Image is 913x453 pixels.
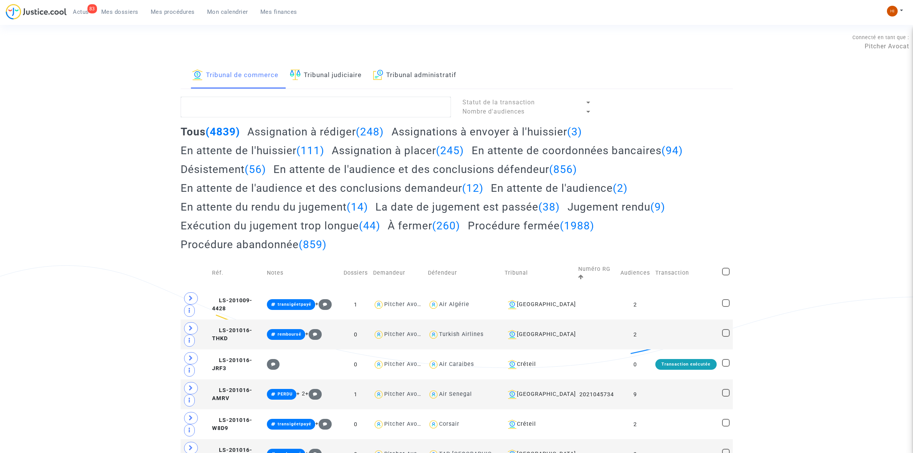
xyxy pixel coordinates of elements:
[87,4,97,13] div: 83
[373,329,384,340] img: icon-user.svg
[462,108,525,115] span: Nombre d'audiences
[508,300,517,309] img: icon-banque.svg
[192,63,278,89] a: Tribunal de commerce
[207,8,248,15] span: Mon calendrier
[6,4,67,20] img: jc-logo.svg
[384,331,426,338] div: Pitcher Avocat
[384,421,426,427] div: Pitcher Avocat
[425,257,502,290] td: Défendeur
[508,360,517,369] img: icon-banque.svg
[661,144,683,157] span: (94)
[373,419,384,430] img: icon-user.svg
[887,6,898,16] img: fc99b196863ffcca57bb8fe2645aafd9
[439,391,472,397] div: Air Senegal
[273,163,577,176] h2: En attente de l'audience et des conclusions défendeur
[428,389,439,400] img: icon-user.svg
[290,63,362,89] a: Tribunal judiciaire
[508,420,517,429] img: icon-banque.svg
[341,349,370,379] td: 0
[101,8,138,15] span: Mes dossiers
[472,144,683,157] h2: En attente de coordonnées bancaires
[428,359,439,370] img: icon-user.svg
[576,257,618,290] td: Numéro RG
[428,329,439,340] img: icon-user.svg
[181,144,324,157] h2: En attente de l'huissier
[505,330,573,339] div: [GEOGRAPHIC_DATA]
[538,201,560,213] span: (38)
[145,6,201,18] a: Mes procédures
[439,421,459,427] div: Corsair
[505,390,573,399] div: [GEOGRAPHIC_DATA]
[341,320,370,349] td: 0
[502,257,576,290] td: Tribunal
[212,357,252,372] span: LS-201016-JRF3
[392,125,582,138] h2: Assignations à envoyer à l'huissier
[384,391,426,397] div: Pitcher Avocat
[181,181,484,195] h2: En attente de l'audience et des conclusions demandeur
[341,290,370,320] td: 1
[852,35,909,40] span: Connecté en tant que :
[428,299,439,310] img: icon-user.svg
[181,125,240,138] h2: Tous
[373,359,384,370] img: icon-user.svg
[568,200,665,214] h2: Jugement rendu
[373,299,384,310] img: icon-user.svg
[618,379,653,409] td: 9
[181,238,327,251] h2: Procédure abandonnée
[439,361,474,367] div: Air Caraibes
[315,420,332,427] span: +
[356,125,384,138] span: (248)
[264,257,341,290] td: Notes
[278,392,293,397] span: PERDU
[181,200,368,214] h2: En attente du rendu du jugement
[212,327,252,342] span: LS-201016-THKD
[384,361,426,367] div: Pitcher Avocat
[650,201,665,213] span: (9)
[278,302,311,307] span: transigéetpayé
[560,219,594,232] span: (1988)
[305,331,322,337] span: +
[192,69,203,80] img: icon-banque.svg
[373,389,384,400] img: icon-user.svg
[201,6,254,18] a: Mon calendrier
[618,320,653,349] td: 2
[618,349,653,379] td: 0
[296,144,324,157] span: (111)
[315,301,332,307] span: +
[428,419,439,430] img: icon-user.svg
[508,390,517,399] img: icon-banque.svg
[341,257,370,290] td: Dossiers
[491,181,628,195] h2: En attente de l'audience
[332,144,464,157] h2: Assignation à placer
[299,238,327,251] span: (859)
[373,63,457,89] a: Tribunal administratif
[439,301,469,308] div: Air Algérie
[290,69,301,80] img: icon-faciliter-sm.svg
[618,409,653,439] td: 2
[375,200,560,214] h2: La date de jugement est passée
[370,257,425,290] td: Demandeur
[436,144,464,157] span: (245)
[73,8,89,15] span: Actus
[508,330,517,339] img: icon-banque.svg
[613,182,628,194] span: (2)
[151,8,195,15] span: Mes procédures
[618,257,653,290] td: Audiences
[439,331,484,338] div: Turkish Airlines
[67,6,95,18] a: 83Actus
[373,69,383,80] img: icon-archive.svg
[206,125,240,138] span: (4839)
[212,417,252,432] span: LS-201016-W8D9
[212,387,252,402] span: LS-201016-AMRV
[254,6,303,18] a: Mes finances
[462,99,535,106] span: Statut de la transaction
[618,290,653,320] td: 2
[359,219,380,232] span: (44)
[209,257,264,290] td: Réf.
[505,420,573,429] div: Créteil
[95,6,145,18] a: Mes dossiers
[567,125,582,138] span: (3)
[341,379,370,409] td: 1
[653,257,719,290] td: Transaction
[296,390,305,397] span: + 2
